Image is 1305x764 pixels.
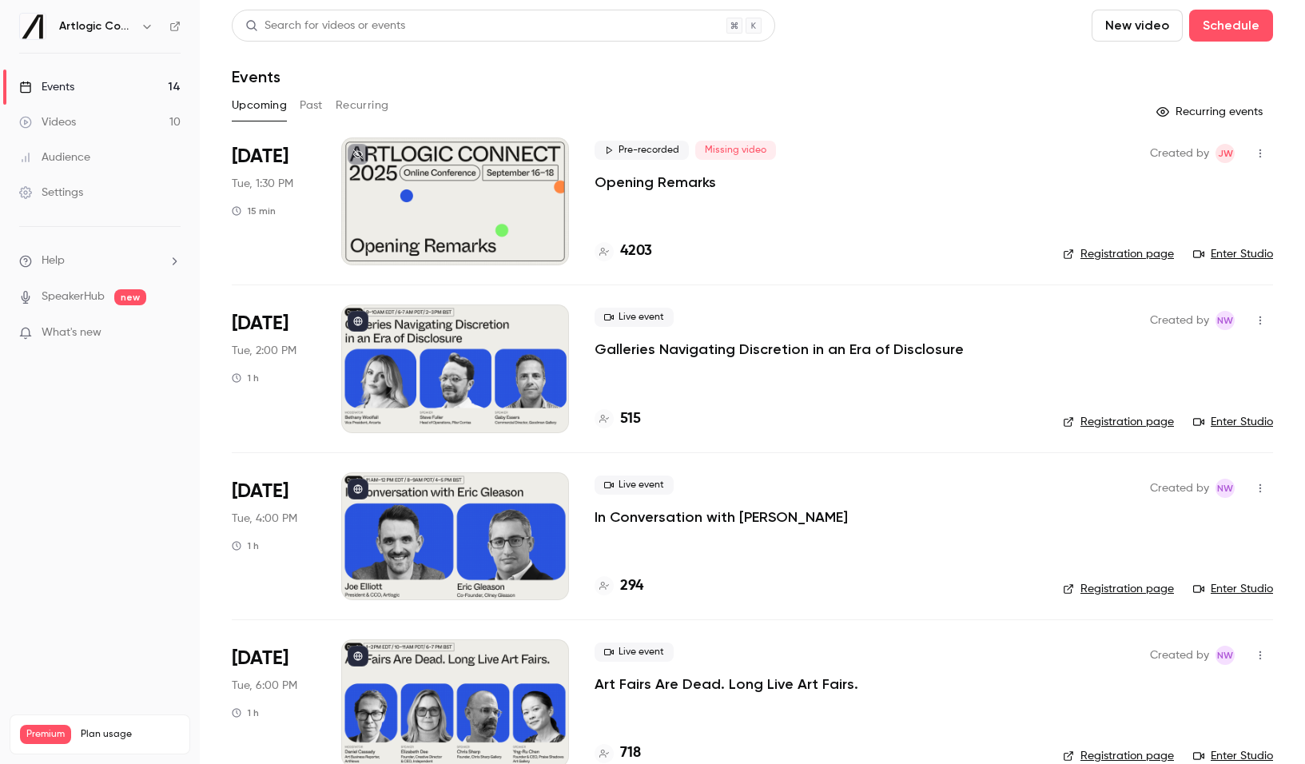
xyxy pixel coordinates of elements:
a: Registration page [1063,246,1174,262]
img: Artlogic Connect 2025 [20,14,46,39]
span: Help [42,253,65,269]
span: [DATE] [232,144,288,169]
span: Tue, 2:00 PM [232,343,296,359]
div: 1 h [232,706,259,719]
iframe: Noticeable Trigger [161,326,181,340]
button: Schedule [1189,10,1273,42]
h4: 718 [620,742,641,764]
div: Videos [19,114,76,130]
a: SpeakerHub [42,288,105,305]
span: Tue, 4:00 PM [232,511,297,527]
span: Created by [1150,311,1209,330]
h6: Artlogic Connect 2025 [59,18,134,34]
span: Tue, 1:30 PM [232,176,293,192]
span: Live event [595,476,674,495]
a: Enter Studio [1193,581,1273,597]
span: Live event [595,643,674,662]
span: What's new [42,324,101,341]
span: Tue, 6:00 PM [232,678,297,694]
span: [DATE] [232,311,288,336]
div: Sep 16 Tue, 1:30 PM (Europe/London) [232,137,316,265]
span: NW [1217,311,1233,330]
div: Sep 16 Tue, 4:00 PM (Europe/Dublin) [232,472,316,600]
span: NW [1217,646,1233,665]
div: Search for videos or events [245,18,405,34]
a: Registration page [1063,748,1174,764]
a: Registration page [1063,581,1174,597]
span: Created by [1150,646,1209,665]
span: Pre-recorded [595,141,689,160]
a: Galleries Navigating Discretion in an Era of Disclosure [595,340,964,359]
button: Past [300,93,323,118]
span: Created by [1150,479,1209,498]
a: In Conversation with [PERSON_NAME] [595,507,848,527]
div: Audience [19,149,90,165]
span: Missing video [695,141,776,160]
button: Recurring events [1149,99,1273,125]
div: 15 min [232,205,276,217]
span: Natasha Whiffin [1215,479,1235,498]
button: Recurring [336,93,389,118]
div: Sep 16 Tue, 2:00 PM (Europe/London) [232,304,316,432]
div: 1 h [232,539,259,552]
li: help-dropdown-opener [19,253,181,269]
span: new [114,289,146,305]
a: 294 [595,575,643,597]
span: Plan usage [81,728,180,741]
a: 4203 [595,241,652,262]
h4: 4203 [620,241,652,262]
div: Settings [19,185,83,201]
h4: 515 [620,408,641,430]
a: Enter Studio [1193,246,1273,262]
a: Enter Studio [1193,748,1273,764]
a: Enter Studio [1193,414,1273,430]
span: [DATE] [232,479,288,504]
a: Art Fairs Are Dead. Long Live Art Fairs. [595,674,858,694]
div: Events [19,79,74,95]
a: 515 [595,408,641,430]
h1: Events [232,67,280,86]
a: Registration page [1063,414,1174,430]
span: Premium [20,725,71,744]
span: JW [1218,144,1233,163]
span: Created by [1150,144,1209,163]
a: 718 [595,742,641,764]
div: 1 h [232,372,259,384]
span: Live event [595,308,674,327]
span: [DATE] [232,646,288,671]
button: Upcoming [232,93,287,118]
button: New video [1092,10,1183,42]
h4: 294 [620,575,643,597]
span: Natasha Whiffin [1215,646,1235,665]
span: NW [1217,479,1233,498]
span: Jack Walden [1215,144,1235,163]
span: Natasha Whiffin [1215,311,1235,330]
a: Opening Remarks [595,173,716,192]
